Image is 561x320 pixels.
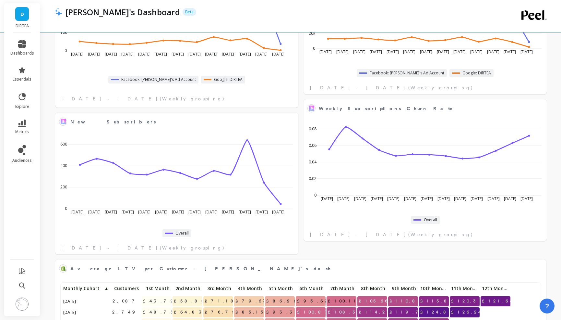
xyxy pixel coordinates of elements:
[203,296,239,306] span: £71.18
[70,117,274,126] span: New Subscribers
[389,286,416,291] span: 9th Month
[419,284,449,295] div: Toggle SortBy
[265,296,300,306] span: £86.96
[111,307,141,317] span: 2,749
[388,296,425,306] span: £110.85
[20,10,24,18] span: D
[265,284,295,295] div: Toggle SortBy
[357,307,395,317] span: £114.27
[174,286,200,291] span: 2nd Month
[112,286,139,291] span: Customers
[388,284,419,295] div: Toggle SortBy
[62,307,78,317] span: [DATE]
[143,286,170,291] span: 1st Month
[234,284,265,295] div: Toggle SortBy
[265,307,303,317] span: £93.32
[451,286,478,291] span: 11th Month
[62,284,93,295] div: Toggle SortBy
[327,296,360,306] span: £100.11
[121,77,196,82] span: Facebook: [PERSON_NAME]'s Ad Account
[481,296,516,306] span: £121.64
[296,284,326,293] p: 6th Month
[203,307,238,317] span: £76.75
[450,284,480,293] p: 11th Month
[103,286,109,291] span: ▲
[419,284,449,293] p: 10th Month
[142,296,179,306] span: £43.79
[359,286,385,291] span: 8th Month
[214,77,243,82] span: Google: DIRTEA
[205,286,231,291] span: 3rd Month
[545,301,549,311] span: ?
[327,284,356,293] p: 7th Month
[266,286,293,291] span: 5th Month
[319,104,522,113] span: Weekly Subscriptions Churn Rate
[70,119,156,125] span: New Subscribers
[328,286,354,291] span: 7th Month
[141,284,172,295] div: Toggle SortBy
[66,6,180,18] p: Anwar's Dashboard
[370,70,444,76] span: Facebook: [PERSON_NAME]'s Ad Account
[480,284,511,295] div: Toggle SortBy
[319,105,453,112] span: Weekly Subscriptions Churn Rate
[15,104,29,109] span: explore
[310,231,406,238] span: [DATE] - [DATE]
[326,284,357,295] div: Toggle SortBy
[203,284,234,295] div: Toggle SortBy
[296,296,331,306] span: £93.62
[295,284,326,295] div: Toggle SortBy
[388,284,418,293] p: 9th Month
[13,77,31,82] span: essentials
[450,296,486,306] span: £120.35
[62,296,78,306] span: [DATE]
[265,284,295,293] p: 5th Month
[420,286,447,291] span: 10th Month
[357,284,388,295] div: Toggle SortBy
[482,286,508,291] span: 12th Month
[234,307,267,317] span: £85.15
[142,284,172,293] p: 1st Month
[450,307,484,317] span: £126.24
[327,307,365,317] span: £108.34
[62,245,158,251] span: [DATE] - [DATE]
[540,299,555,314] button: ?
[183,8,196,16] p: Beta
[462,70,491,76] span: Google: DIRTEA
[297,286,324,291] span: 6th Month
[388,307,429,317] span: £119.75
[62,284,111,293] p: Monthly Cohort
[10,51,34,56] span: dashboards
[111,284,141,293] p: Customers
[419,296,460,306] span: £115.88
[175,231,189,236] span: Overall
[70,264,522,273] span: Average LTV per Customer - Anwar's dash
[16,298,29,311] img: profile picture
[234,284,264,293] p: 4th Month
[481,284,510,293] p: 12th Month
[408,231,473,238] span: (Weekly grouping)
[424,217,437,223] span: Overall
[63,286,103,291] span: Monthly Cohort
[70,265,331,272] span: Average LTV per Customer - [PERSON_NAME]'s dash
[419,307,456,317] span: £124.85
[235,286,262,291] span: 4th Month
[10,23,34,29] p: DIRTEA
[173,307,208,317] span: £64.83
[310,84,406,91] span: [DATE] - [DATE]
[172,284,203,295] div: Toggle SortBy
[62,96,158,102] span: [DATE] - [DATE]
[111,284,141,295] div: Toggle SortBy
[160,245,225,251] span: (Weekly grouping)
[449,284,480,295] div: Toggle SortBy
[54,7,62,17] img: header icon
[15,129,29,134] span: metrics
[296,307,334,317] span: £100.87
[234,296,272,306] span: £79.63
[173,284,202,293] p: 2nd Month
[160,96,225,102] span: (Weekly grouping)
[142,307,177,317] span: £48.75
[203,284,233,293] p: 3rd Month
[408,84,473,91] span: (Weekly grouping)
[173,296,207,306] span: £58.80
[12,158,32,163] span: audiences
